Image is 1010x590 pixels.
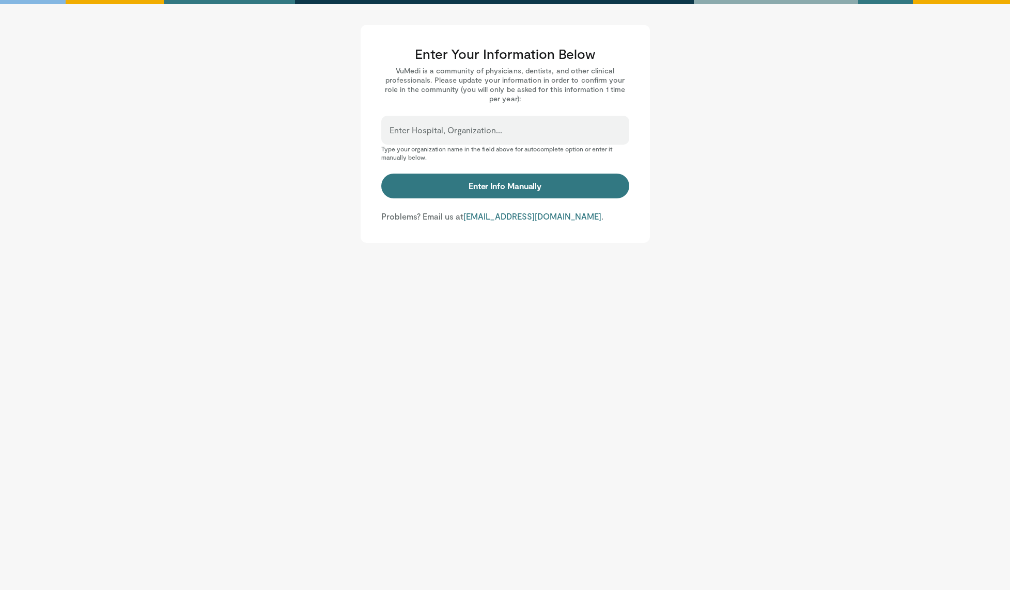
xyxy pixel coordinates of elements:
label: Enter Hospital, Organization... [390,120,502,141]
button: Enter Info Manually [381,174,629,198]
p: VuMedi is a community of physicians, dentists, and other clinical professionals. Please update yo... [381,66,629,103]
a: [EMAIL_ADDRESS][DOMAIN_NAME] [463,211,601,221]
h3: Enter Your Information Below [381,45,629,62]
p: Type your organization name in the field above for autocomplete option or enter it manually below. [381,145,629,161]
p: Problems? Email us at . [381,211,629,222]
